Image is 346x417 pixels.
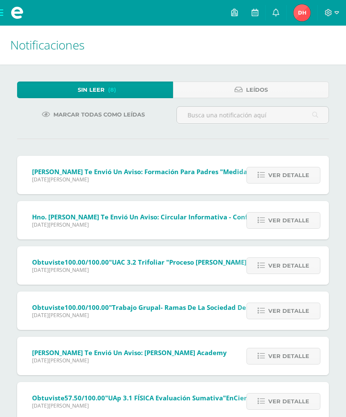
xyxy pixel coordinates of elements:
[32,221,276,228] span: [DATE][PERSON_NAME]
[53,107,145,122] span: Marcar todas como leídas
[293,4,311,21] img: bd3da0d70a36d5f23f241e45e2196fee.png
[32,348,227,357] span: [PERSON_NAME] te envió un aviso: [PERSON_NAME] Academy
[268,213,309,228] span: Ver detalle
[32,402,334,409] span: [DATE][PERSON_NAME]
[17,82,173,98] a: Sin leer(8)
[268,167,309,183] span: Ver detalle
[268,348,309,364] span: Ver detalle
[10,37,85,53] span: Notificaciones
[32,213,276,221] span: Hno. [PERSON_NAME] te envió un aviso: Circular informativa - Confirmación
[31,106,155,123] a: Marcar todas como leídas
[78,82,105,98] span: Sin leer
[32,357,227,364] span: [DATE][PERSON_NAME]
[65,303,109,312] span: 100.00/100.00
[173,82,329,98] a: Leídos
[268,394,309,409] span: Ver detalle
[65,394,105,402] span: 57.50/100.00
[105,394,226,402] span: "UAp 3.1 FÍSICA Evaluación Sumativa"
[268,258,309,274] span: Ver detalle
[32,394,334,402] span: Obtuviste en
[246,82,268,98] span: Leídos
[177,107,328,123] input: Busca una notificación aquí
[109,258,329,266] span: "UAC 3.2 Trifoliar "Proceso [PERSON_NAME] en [GEOGRAPHIC_DATA]""
[108,82,116,98] span: (8)
[268,303,309,319] span: Ver detalle
[65,258,109,266] span: 100.00/100.00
